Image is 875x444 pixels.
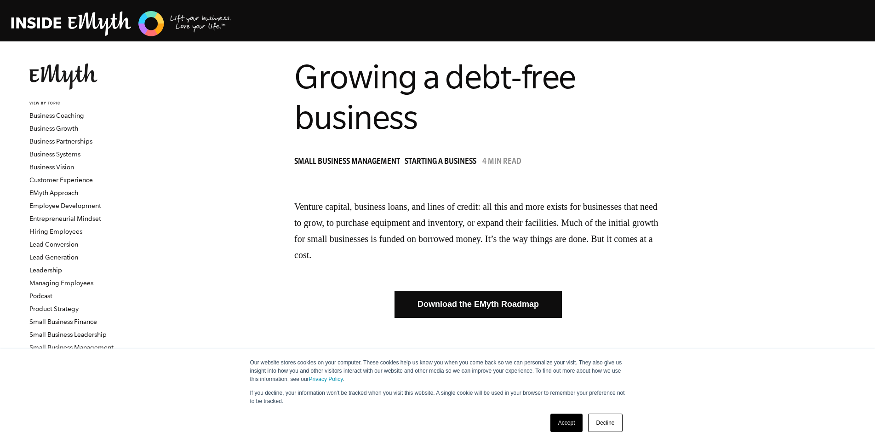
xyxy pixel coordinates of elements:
[29,125,78,132] a: Business Growth
[294,346,662,426] p: In the last few years, however, many small businesses have begun to move away from acquiring busi...
[29,228,82,235] a: Hiring Employees
[29,176,93,184] a: Customer Experience
[482,158,521,167] p: 4 min read
[294,158,400,167] span: Small Business Management
[29,189,78,196] a: EMyth Approach
[29,331,107,338] a: Small Business Leadership
[405,158,476,167] span: Starting a Business
[588,414,622,432] a: Decline
[294,58,576,136] span: Growing a debt-free business
[29,101,140,107] h6: VIEW BY TOPIC
[29,279,93,287] a: Managing Employees
[29,344,114,351] a: Small Business Management
[29,318,97,325] a: Small Business Finance
[29,266,62,274] a: Leadership
[29,215,101,222] a: Entrepreneurial Mindset
[29,112,84,119] a: Business Coaching
[29,202,101,209] a: Employee Development
[29,292,52,300] a: Podcast
[29,305,79,312] a: Product Strategy
[29,138,92,145] a: Business Partnerships
[405,158,481,167] a: Starting a Business
[550,414,583,432] a: Accept
[29,163,74,171] a: Business Vision
[294,158,405,167] a: Small Business Management
[294,199,662,263] p: Venture capital, business loans, and lines of credit: all this and more exists for businesses tha...
[309,376,343,382] a: Privacy Policy
[250,389,625,405] p: If you decline, your information won’t be tracked when you visit this website. A single cookie wi...
[11,10,232,38] img: EMyth Business Coaching
[29,63,97,90] img: EMyth
[250,358,625,383] p: Our website stores cookies on your computer. These cookies help us know you when you come back so...
[29,241,78,248] a: Lead Conversion
[29,150,80,158] a: Business Systems
[29,254,78,261] a: Lead Generation
[395,291,562,318] a: Download the EMyth Roadmap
